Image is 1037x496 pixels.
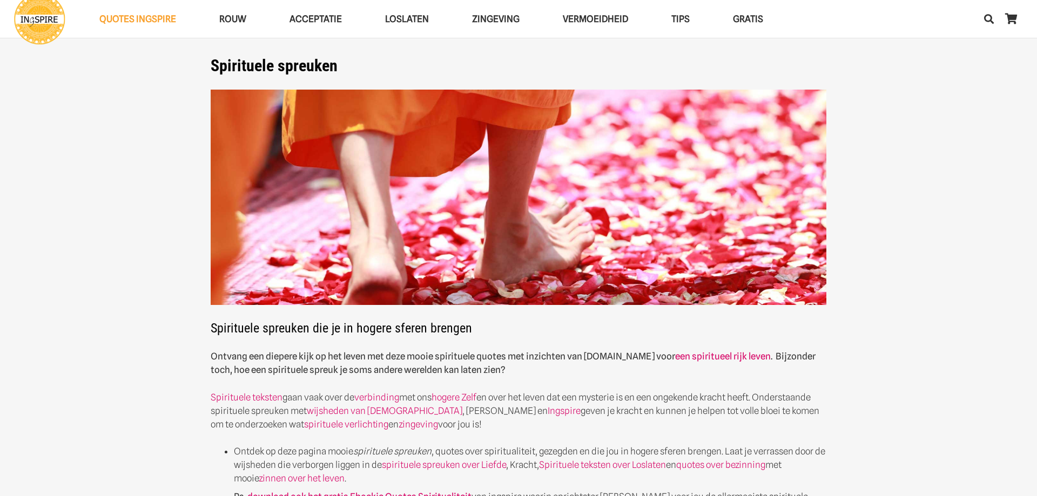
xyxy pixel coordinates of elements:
[539,459,666,470] a: Spirituele teksten over Loslaten
[211,391,826,431] p: gaan vaak over de met ons en over het leven dat een mysterie is en een ongekende kracht heeft. On...
[198,5,268,33] a: ROUWROUW Menu
[211,90,826,336] h2: Spirituele spreuken die je in hogere sferen brengen
[671,13,690,24] span: TIPS
[541,5,650,33] a: VERMOEIDHEIDVERMOEIDHEID Menu
[676,459,765,470] a: quotes over bezinning
[211,90,826,305] img: Prachtige spirituele spreuken over het Leven en Spirituele groei van Ingspire.nl
[548,405,581,416] a: Ingspire
[472,13,520,24] span: Zingeving
[650,5,711,33] a: TIPSTIPS Menu
[304,419,388,430] a: spirituele verlichting
[268,5,363,33] a: AcceptatieAcceptatie Menu
[211,351,816,375] strong: Ontvang een diepere kijk op het leven met deze mooie spirituele quotes met inzichten van [DOMAIN_...
[385,13,429,24] span: Loslaten
[353,446,432,457] em: spirituele spreuken
[399,419,438,430] a: zingeving
[99,13,176,24] span: QUOTES INGSPIRE
[450,5,541,33] a: ZingevingZingeving Menu
[432,392,476,403] a: hogere Zelf
[307,405,462,416] a: wijsheden van [DEMOGRAPHIC_DATA]
[675,351,771,362] a: een spiritueel rijk leven
[354,392,399,403] a: verbinding
[978,5,1000,32] a: Zoeken
[382,459,506,470] a: spirituele spreuken over Liefde
[234,445,827,485] li: Ontdek op deze pagina mooie , quotes over spiritualiteit, gezegden en die jou in hogere sferen br...
[363,5,450,33] a: LoslatenLoslaten Menu
[211,392,282,403] a: Spirituele teksten
[733,13,763,24] span: GRATIS
[259,473,345,484] a: zinnen over het leven
[78,5,198,33] a: QUOTES INGSPIREQUOTES INGSPIRE Menu
[289,13,342,24] span: Acceptatie
[211,56,826,76] h1: Spirituele spreuken
[219,13,246,24] span: ROUW
[711,5,785,33] a: GRATISGRATIS Menu
[563,13,628,24] span: VERMOEIDHEID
